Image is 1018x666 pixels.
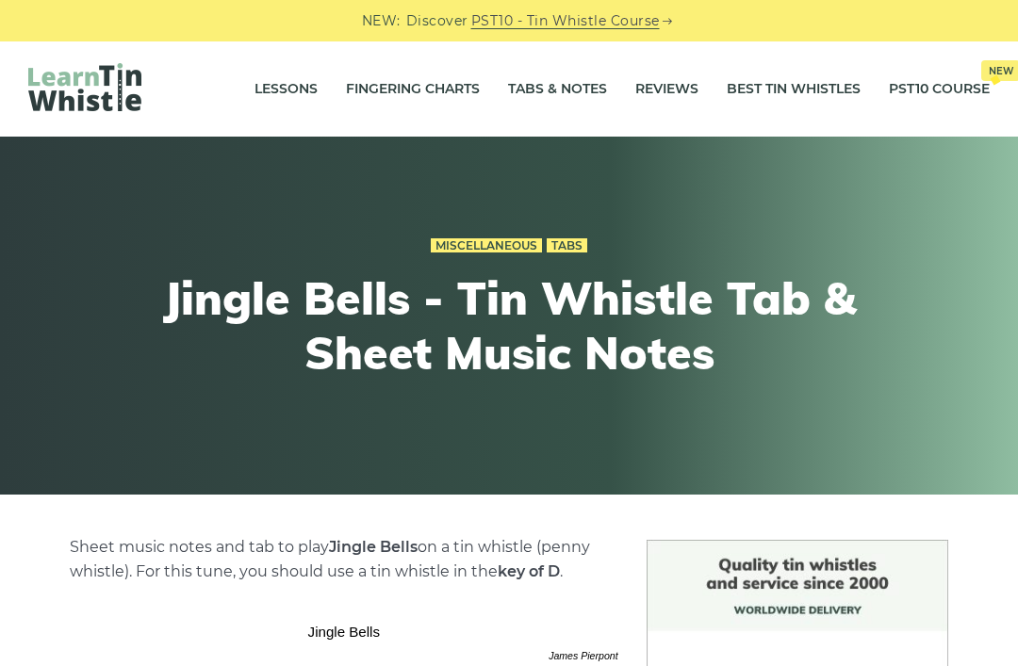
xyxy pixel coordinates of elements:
a: Tabs & Notes [508,66,607,113]
a: Best Tin Whistles [727,66,861,113]
a: PST10 CourseNew [889,66,990,113]
h1: Jingle Bells - Tin Whistle Tab & Sheet Music Notes [162,271,856,380]
img: LearnTinWhistle.com [28,63,141,111]
a: Tabs [547,238,587,253]
strong: Jingle Bells [329,538,418,556]
a: Reviews [635,66,698,113]
a: Fingering Charts [346,66,480,113]
strong: key of D [498,562,560,580]
a: Miscellaneous [431,238,542,253]
p: Sheet music notes and tab to play on a tin whistle (penny whistle). For this tune, you should use... [70,535,619,584]
a: Lessons [254,66,318,113]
